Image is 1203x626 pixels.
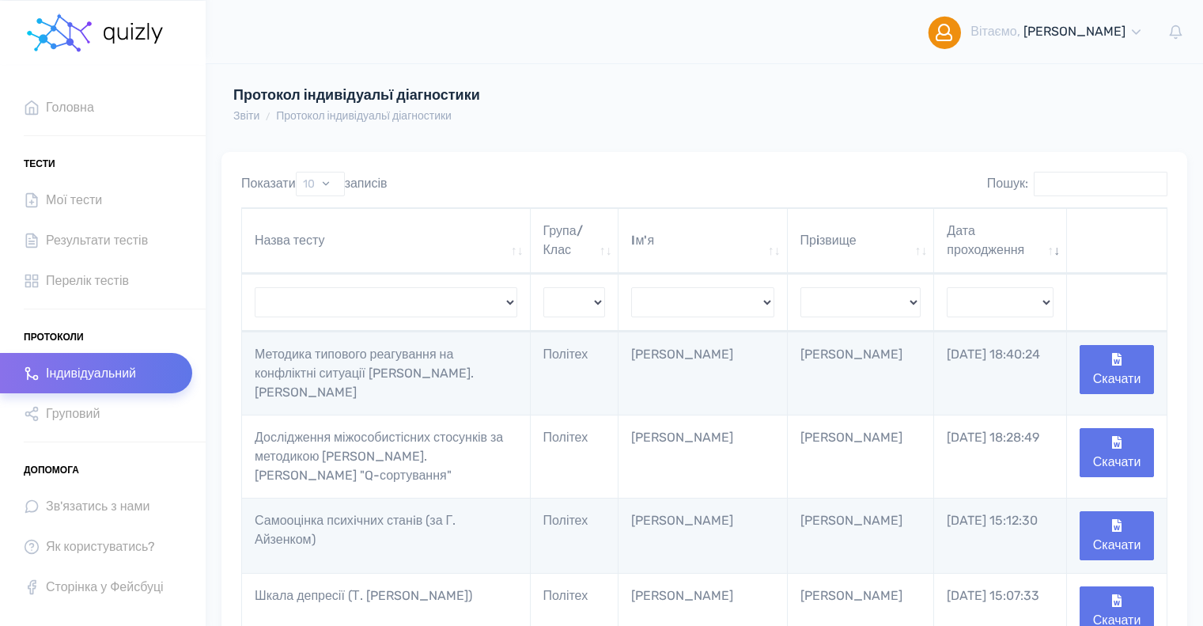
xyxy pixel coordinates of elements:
button: Скачати [1080,345,1154,394]
td: [DATE] 15:12:30 [934,498,1067,573]
td: Політех [531,498,619,573]
span: Груповий [46,403,100,424]
td: [PERSON_NAME] [788,415,935,498]
td: [PERSON_NAME] [619,415,787,498]
th: Прiзвище: активувати для сортування стовпців за зростанням [788,208,935,274]
li: Звіти [233,108,259,124]
a: homepage homepage [24,1,166,64]
img: homepage [24,9,95,57]
h4: Протокол індивідуальї діагностики [233,87,773,104]
button: Скачати [1080,511,1154,560]
td: [PERSON_NAME] [788,498,935,573]
span: Зв'язатись з нами [46,495,149,517]
span: Перелік тестів [46,270,129,291]
li: Протокол індивідуальї діагностики [259,108,452,124]
input: Пошук: [1034,172,1167,196]
th: Iм'я: активувати для сортування стовпців за зростанням [619,208,787,274]
span: Протоколи [24,325,84,349]
span: [PERSON_NAME] [1023,24,1125,39]
span: Як користуватись? [46,536,155,557]
td: Методика типового реагування на конфліктні ситуації [PERSON_NAME]. [PERSON_NAME] [242,332,531,415]
nav: breadcrumb [233,108,452,124]
button: Скачати [1080,428,1154,477]
label: Показати записів [241,172,388,196]
td: [PERSON_NAME] [619,332,787,415]
span: Сторінка у Фейсбуці [46,576,164,598]
span: Тести [24,152,55,176]
td: [PERSON_NAME] [788,332,935,415]
td: [DATE] 18:40:24 [934,332,1067,415]
th: Назва тесту: активувати для сортування стовпців за зростанням [242,208,531,274]
label: Пошук: [987,172,1167,196]
th: Група/Клас: активувати для сортування стовпців за зростанням [531,208,619,274]
td: [PERSON_NAME] [619,498,787,573]
td: [DATE] 18:28:49 [934,415,1067,498]
img: homepage [102,23,166,44]
span: Головна [46,97,94,118]
td: Політех [531,415,619,498]
span: Результати тестів [46,230,148,251]
td: Політех [531,332,619,415]
th: Дата проходження: активувати для сортування стовпців за зростанням [934,208,1067,274]
select: Показатизаписів [296,172,345,196]
span: Індивідуальний [46,362,136,384]
td: Самооцінка психiчних станiв (за Г. Айзенком) [242,498,531,573]
span: Мої тести [46,189,102,211]
span: Допомога [24,458,79,482]
td: Дослідження міжособистісних стосунків за методикою [PERSON_NAME]. [PERSON_NAME] "Q-сортування" [242,415,531,498]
